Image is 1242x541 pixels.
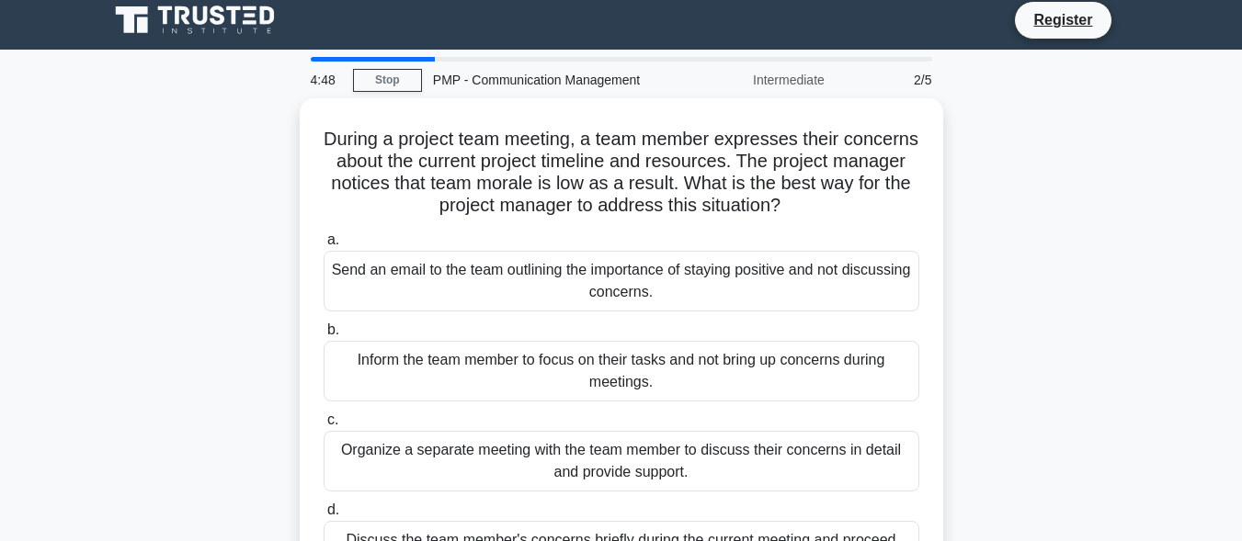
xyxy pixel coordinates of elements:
[324,431,919,491] div: Organize a separate meeting with the team member to discuss their concerns in detail and provide ...
[324,341,919,401] div: Inform the team member to focus on their tasks and not bring up concerns during meetings.
[324,251,919,311] div: Send an email to the team outlining the importance of staying positive and not discussing concerns.
[675,62,836,98] div: Intermediate
[327,231,339,247] span: a.
[322,128,921,218] h5: During a project team meeting, a team member expresses their concerns about the current project t...
[327,321,339,337] span: b.
[353,69,422,92] a: Stop
[327,411,338,427] span: c.
[300,62,353,98] div: 4:48
[1022,8,1103,31] a: Register
[836,62,943,98] div: 2/5
[327,502,339,517] span: d.
[422,62,675,98] div: PMP - Communication Management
